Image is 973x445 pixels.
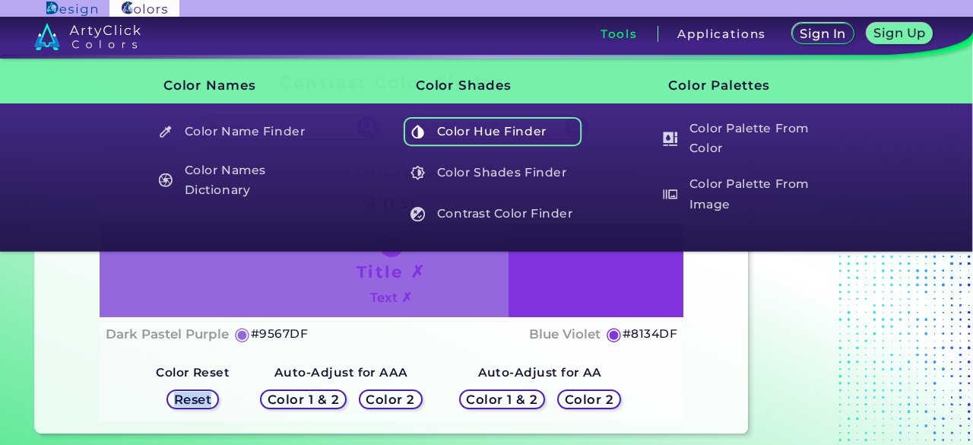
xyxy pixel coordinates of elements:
[410,166,425,180] img: icon_color_shades_white.svg
[642,66,836,105] h3: Color Palettes
[390,66,584,105] h3: Color Shades
[754,67,944,440] iframe: Advertisement
[478,365,602,380] strong: Auto-Adjust for AA
[274,365,408,380] strong: Auto-Adjust for AAA
[876,27,923,39] h5: Sign Up
[404,199,582,228] h5: Contrast Color Finder
[402,117,583,146] a: Color Hue Finder
[357,260,426,283] h1: Title ✗
[654,117,835,161] a: Color Palette From Color
[46,2,97,16] img: ArtyClick Design logo
[654,173,835,216] a: Color Palette From Image
[370,287,412,309] h4: Text ✗
[402,199,583,228] a: Contrast Color Finder
[271,393,336,405] h5: Color 1 & 2
[606,325,623,343] h5: ◉
[410,207,425,221] img: icon_color_contrast_white.svg
[156,365,230,380] strong: Color Reset
[404,117,582,146] h5: Color Hue Finder
[158,125,173,139] img: icon_color_name_finder_white.svg
[251,324,308,344] h5: #9567DF
[158,173,173,187] img: icon_color_names_dictionary_white.svg
[34,23,141,50] img: logo_artyclick_colors_white.svg
[402,158,583,187] a: Color Shades Finder
[150,158,331,202] a: Color Names Dictionary
[151,158,329,202] h5: Color Names Dictionary
[368,393,413,405] h5: Color 2
[870,24,930,43] a: Sign Up
[656,117,835,161] h5: Color Palette From Color
[138,66,331,105] h3: Color Names
[150,117,331,146] a: Color Name Finder
[470,393,535,405] h5: Color 1 & 2
[404,158,582,187] h5: Color Shades Finder
[234,325,251,343] h5: ◉
[601,28,638,40] h3: Tools
[677,28,766,40] h3: Applications
[656,173,835,216] h5: Color Palette From Image
[176,393,210,405] h5: Reset
[795,24,851,43] a: Sign In
[567,393,612,405] h5: Color 2
[623,324,677,344] h5: #8134DF
[106,323,229,345] h4: Dark Pastel Purple
[410,125,425,139] img: icon_color_hue_white.svg
[151,117,329,146] h5: Color Name Finder
[802,28,844,40] h5: Sign In
[663,132,677,146] img: icon_col_pal_col_white.svg
[663,187,677,202] img: icon_palette_from_image_white.svg
[529,323,601,345] h4: Blue Violet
